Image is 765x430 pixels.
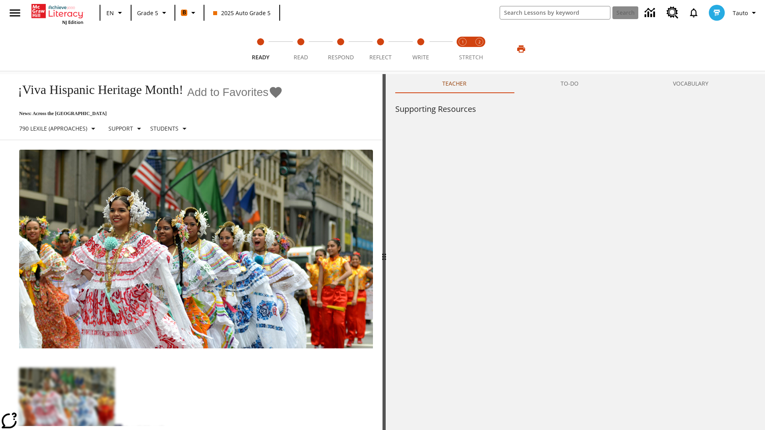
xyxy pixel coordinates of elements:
[662,2,683,23] a: Resource Center, Will open in new tab
[178,6,201,20] button: Boost Class color is orange. Change class color
[357,27,404,71] button: Reflect step 4 of 5
[500,6,610,19] input: search field
[10,82,183,97] h1: ¡Viva Hispanic Heritage Month!
[395,103,755,115] h6: Supporting Resources
[103,6,128,20] button: Language: EN, Select a language
[237,27,284,71] button: Ready step 1 of 5
[187,86,269,99] span: Add to Favorites
[105,121,147,136] button: Scaffolds, Support
[395,74,514,93] button: Teacher
[106,9,114,17] span: EN
[479,39,481,45] text: 2
[31,2,83,25] div: Home
[150,124,178,133] p: Students
[147,121,192,136] button: Select Student
[252,53,269,61] span: Ready
[709,5,725,21] img: avatar image
[62,19,83,25] span: NJ Edition
[277,27,324,71] button: Read step 2 of 5
[328,53,354,61] span: Respond
[182,8,186,18] span: B
[704,2,730,23] button: Select a new avatar
[462,39,464,45] text: 1
[730,6,762,20] button: Profile/Settings
[187,85,283,99] button: Add to Favorites - ¡Viva Hispanic Heritage Month!
[386,74,765,430] div: activity
[108,124,133,133] p: Support
[508,42,534,56] button: Print
[369,53,392,61] span: Reflect
[398,27,444,71] button: Write step 5 of 5
[514,74,626,93] button: TO-DO
[213,9,271,17] span: 2025 Auto Grade 5
[382,74,386,430] div: Press Enter or Spacebar and then press right and left arrow keys to move the slider
[459,53,483,61] span: STRETCH
[395,74,755,93] div: Instructional Panel Tabs
[640,2,662,24] a: Data Center
[451,27,474,71] button: Stretch Read step 1 of 2
[626,74,755,93] button: VOCABULARY
[137,9,158,17] span: Grade 5
[733,9,748,17] span: Tauto
[412,53,429,61] span: Write
[3,1,27,25] button: Open side menu
[294,53,308,61] span: Read
[134,6,172,20] button: Grade: Grade 5, Select a grade
[10,111,283,117] p: News: Across the [GEOGRAPHIC_DATA]
[19,150,373,349] img: A photograph of Hispanic women participating in a parade celebrating Hispanic culture. The women ...
[19,124,87,133] p: 790 Lexile (Approaches)
[683,2,704,23] a: Notifications
[318,27,364,71] button: Respond step 3 of 5
[468,27,491,71] button: Stretch Respond step 2 of 2
[16,121,101,136] button: Select Lexile, 790 Lexile (Approaches)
